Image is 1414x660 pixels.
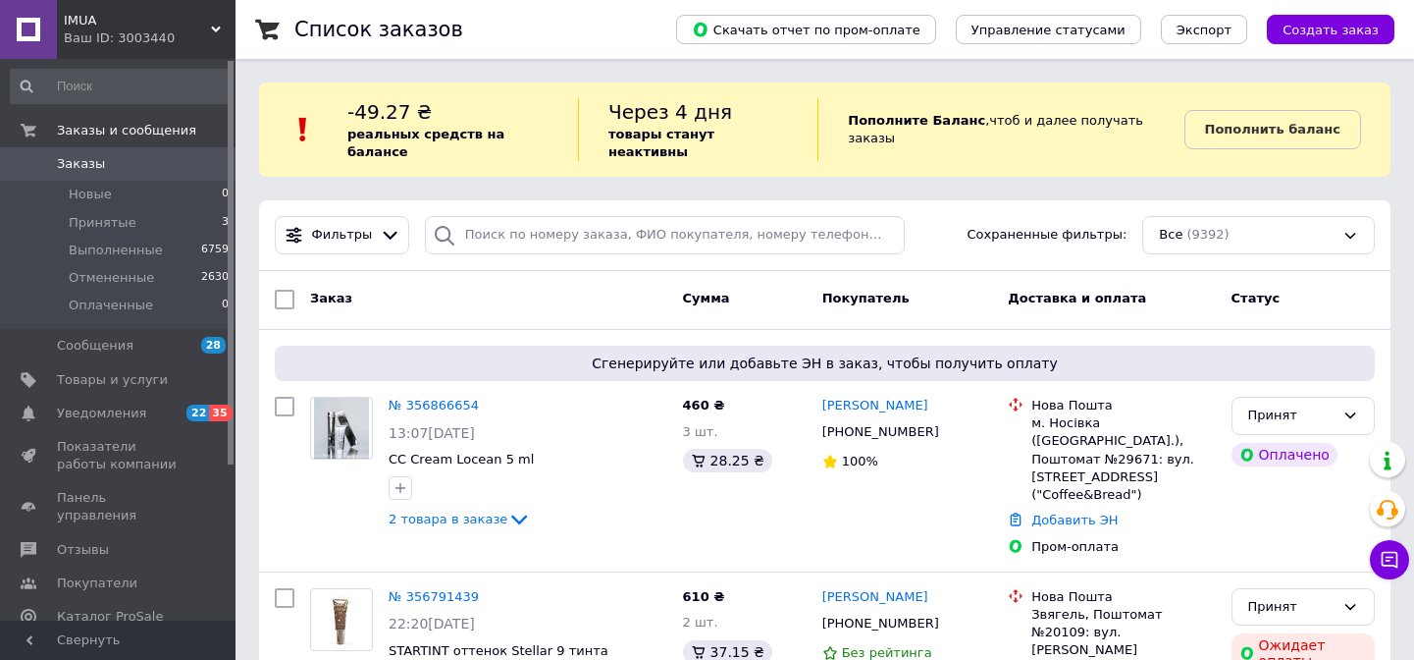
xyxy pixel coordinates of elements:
[817,98,1183,161] div: , чтоб и далее получать заказы
[69,214,136,232] span: Принятые
[1205,122,1340,137] b: Пополнить баланс
[1031,414,1215,504] div: м. Носівка ([GEOGRAPHIC_DATA].), Поштомат №29671: вул. [STREET_ADDRESS] ("Coffee&Bread")
[201,242,229,259] span: 6759
[222,297,229,314] span: 0
[201,337,226,354] span: 28
[69,186,112,203] span: Новые
[608,127,714,159] b: товары станут неактивны
[389,512,507,526] span: 2 товара в заказе
[968,226,1127,245] span: Сохраненные фильтры:
[288,115,318,144] img: :exclamation:
[209,405,232,421] span: 35
[676,15,936,44] button: Скачать отчет по пром-оплате
[1283,23,1379,37] span: Создать заказ
[312,226,373,245] span: Фильтры
[1161,15,1247,44] button: Экспорт
[683,449,772,472] div: 28.25 ₴
[683,615,718,630] span: 2 шт.
[57,155,105,173] span: Заказы
[822,291,910,305] span: Покупатель
[1248,406,1335,426] div: Принят
[389,452,534,467] a: CC Cream Locean 5 ml
[57,541,109,559] span: Отзывы
[57,608,163,626] span: Каталог ProSale
[69,269,154,287] span: Отмененные
[64,29,236,47] div: Ваш ID: 3003440
[222,186,229,203] span: 0
[822,397,928,415] a: [PERSON_NAME]
[294,18,463,41] h1: Список заказов
[57,405,146,422] span: Уведомления
[1031,397,1215,414] div: Нова Пошта
[683,424,718,439] span: 3 шт.
[69,297,153,314] span: Оплаченные
[1177,23,1231,37] span: Экспорт
[222,214,229,232] span: 3
[321,589,362,650] img: Фото товару
[818,611,943,636] div: [PHONE_NUMBER]
[692,21,920,38] span: Скачать отчет по пром-оплате
[425,216,905,254] input: Поиск по номеру заказа, ФИО покупателя, номеру телефона, Email, номеру накладной
[683,398,725,412] span: 460 ₴
[69,242,163,259] span: Выполненные
[1184,110,1361,149] a: Пополнить баланс
[822,588,928,607] a: [PERSON_NAME]
[1267,15,1394,44] button: Создать заказ
[1159,226,1182,245] span: Все
[1031,513,1118,527] a: Добавить ЭН
[683,589,725,604] span: 610 ₴
[1231,291,1281,305] span: Статус
[314,398,370,459] img: Фото товару
[1031,588,1215,606] div: Нова Пошта
[956,15,1141,44] button: Управление статусами
[347,127,504,159] b: реальных средств на балансе
[347,100,432,124] span: -49.27 ₴
[57,371,168,389] span: Товары и услуги
[201,269,229,287] span: 2630
[683,291,730,305] span: Сумма
[971,23,1126,37] span: Управление статусами
[1248,597,1335,618] div: Принят
[310,588,373,651] a: Фото товару
[389,425,475,441] span: 13:07[DATE]
[389,512,531,526] a: 2 товара в заказе
[57,122,196,139] span: Заказы и сообщения
[57,575,137,592] span: Покупатели
[186,405,209,421] span: 22
[310,397,373,460] a: Фото товару
[283,354,1367,373] span: Сгенерируйте или добавьте ЭН в заказ, чтобы получить оплату
[389,616,475,632] span: 22:20[DATE]
[608,100,732,124] span: Через 4 дня
[818,419,943,445] div: [PHONE_NUMBER]
[10,69,231,104] input: Поиск
[1031,538,1215,556] div: Пром-оплата
[389,589,479,604] a: № 356791439
[57,337,133,355] span: Сообщения
[1186,227,1229,242] span: (9392)
[848,113,985,128] b: Пополните Баланс
[389,398,479,412] a: № 356866654
[842,645,932,660] span: Без рейтинга
[57,438,182,473] span: Показатели работы компании
[842,454,878,468] span: 100%
[1008,291,1146,305] span: Доставка и оплата
[57,489,182,524] span: Панель управления
[1231,443,1337,467] div: Оплачено
[1370,540,1409,579] button: Чат с покупателем
[1247,22,1394,36] a: Создать заказ
[64,12,211,29] span: IMUA
[310,291,352,305] span: Заказ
